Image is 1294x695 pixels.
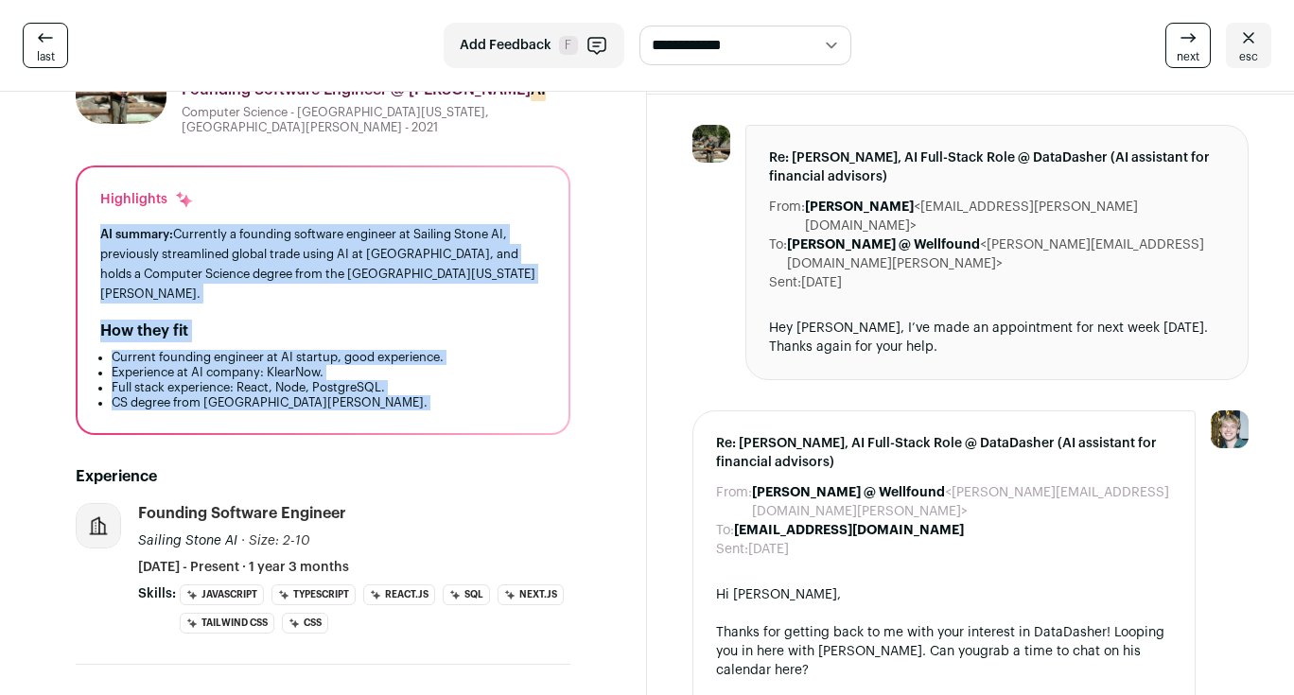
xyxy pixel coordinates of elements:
[559,36,578,55] span: F
[748,540,789,559] dd: [DATE]
[112,395,546,410] li: CS degree from [GEOGRAPHIC_DATA][PERSON_NAME].
[692,125,730,163] img: acb7145cee723cd80c46c0637e8cc536eb1ba2c0e7ae56896b618d02ead410b5.jpg
[1165,23,1211,68] a: next
[716,483,752,521] dt: From:
[498,584,564,605] li: Next.js
[805,198,1225,235] dd: <[EMAIL_ADDRESS][PERSON_NAME][DOMAIN_NAME]>
[716,623,1172,680] div: Thanks for getting back to me with your interest in DataDasher! Looping you in here with [PERSON_...
[716,434,1172,472] span: Re: [PERSON_NAME], AI Full-Stack Role @ DataDasher (AI assistant for financial advisors)
[100,224,546,304] div: Currently a founding software engineer at Sailing Stone AI, previously streamlined global trade u...
[77,504,120,547] img: company-logo-placeholder-414d4e2ec0e2ddebbe968bf319fdfe5acfe0c9b87f798d344e800bc9a89632a0.png
[100,228,173,240] span: AI summary:
[112,380,546,395] li: Full stack experience: React, Node, PostgreSQL.
[1177,49,1199,64] span: next
[138,584,176,603] span: Skills:
[23,23,68,68] a: last
[769,319,1225,356] div: Hey [PERSON_NAME], I’ve made an appointment for next week [DATE]. Thanks again for your help.
[363,584,435,605] li: React.js
[716,521,734,540] dt: To:
[100,190,194,209] div: Highlights
[180,613,274,634] li: Tailwind CSS
[734,524,964,537] b: [EMAIL_ADDRESS][DOMAIN_NAME]
[805,200,914,214] b: [PERSON_NAME]
[112,365,546,380] li: Experience at AI company: KlearNow.
[769,235,787,273] dt: To:
[76,465,570,488] h2: Experience
[801,273,842,292] dd: [DATE]
[460,36,551,55] span: Add Feedback
[180,584,264,605] li: JavaScript
[787,238,980,252] b: [PERSON_NAME] @ Wellfound
[769,198,805,235] dt: From:
[282,613,328,634] li: CSS
[138,503,346,524] div: Founding Software Engineer
[752,483,1172,521] dd: <[PERSON_NAME][EMAIL_ADDRESS][DOMAIN_NAME][PERSON_NAME]>
[138,558,349,577] span: [DATE] - Present · 1 year 3 months
[716,585,1172,604] div: Hi [PERSON_NAME],
[100,320,188,342] h2: How they fit
[182,105,570,135] div: Computer Science - [GEOGRAPHIC_DATA][US_STATE], [GEOGRAPHIC_DATA][PERSON_NAME] - 2021
[1226,23,1271,68] a: esc
[716,540,748,559] dt: Sent:
[241,534,310,547] span: · Size: 2-10
[769,148,1225,186] span: Re: [PERSON_NAME], AI Full-Stack Role @ DataDasher (AI assistant for financial advisors)
[1211,410,1249,448] img: 6494470-medium_jpg
[112,350,546,365] li: Current founding engineer at AI startup, good experience.
[444,23,624,68] button: Add Feedback F
[787,235,1225,273] dd: <[PERSON_NAME][EMAIL_ADDRESS][DOMAIN_NAME][PERSON_NAME]>
[769,273,801,292] dt: Sent:
[443,584,490,605] li: SQL
[1239,49,1258,64] span: esc
[271,584,356,605] li: TypeScript
[37,49,55,64] span: last
[138,534,237,547] span: Sailing Stone AI
[752,486,945,499] b: [PERSON_NAME] @ Wellfound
